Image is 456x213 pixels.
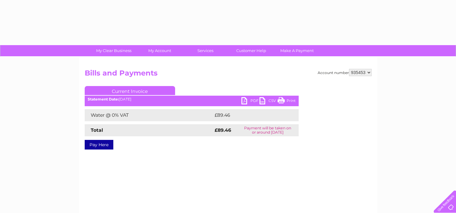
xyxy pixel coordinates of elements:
a: PDF [241,97,259,106]
div: Account number [318,69,372,76]
div: [DATE] [85,97,299,101]
a: My Clear Business [89,45,139,56]
a: Services [181,45,230,56]
a: Make A Payment [272,45,322,56]
strong: Total [91,127,103,133]
a: Pay Here [85,140,113,150]
td: £89.46 [213,109,287,121]
b: Statement Date: [88,97,119,101]
h2: Bills and Payments [85,69,372,80]
a: CSV [259,97,278,106]
a: My Account [135,45,184,56]
a: Print [278,97,296,106]
a: Current Invoice [85,86,175,95]
strong: £89.46 [215,127,231,133]
td: Water @ 0% VAT [85,109,213,121]
a: Customer Help [226,45,276,56]
td: Payment will be taken on or around [DATE] [237,124,298,136]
